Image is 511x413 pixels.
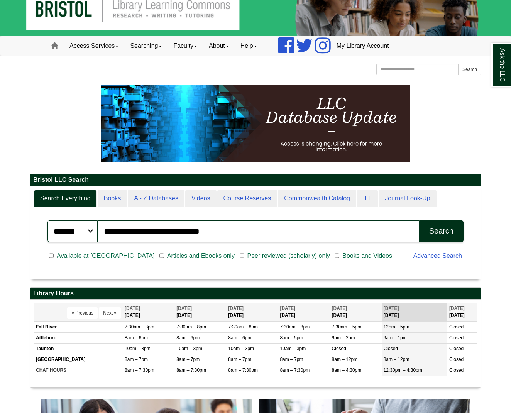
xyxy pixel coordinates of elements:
[125,367,154,373] span: 8am – 7:30pm
[54,251,157,261] span: Available at [GEOGRAPHIC_DATA]
[174,303,226,321] th: [DATE]
[228,367,258,373] span: 8am – 7:30pm
[458,64,481,75] button: Search
[34,344,123,354] td: Taunton
[330,303,382,321] th: [DATE]
[449,335,464,340] span: Closed
[64,36,124,56] a: Access Services
[34,322,123,332] td: Fall River
[125,306,140,311] span: [DATE]
[34,365,123,376] td: CHAT HOURS
[168,36,203,56] a: Faculty
[34,190,97,207] a: Search Everything
[125,324,154,330] span: 7:30am – 8pm
[176,306,192,311] span: [DATE]
[332,324,362,330] span: 7:30am – 5pm
[429,227,453,235] div: Search
[335,252,339,259] input: Books and Videos
[331,36,395,56] a: My Library Account
[164,251,238,261] span: Articles and Ebooks only
[98,190,127,207] a: Books
[419,220,464,242] button: Search
[240,252,244,259] input: Peer reviewed (scholarly) only
[280,324,310,330] span: 7:30am – 8pm
[123,303,174,321] th: [DATE]
[125,335,148,340] span: 8am – 6pm
[280,346,306,351] span: 10am – 3pm
[124,36,168,56] a: Searching
[280,335,303,340] span: 8am – 5pm
[332,346,346,351] span: Closed
[384,346,398,351] span: Closed
[379,190,436,207] a: Journal Look-Up
[176,357,200,362] span: 8am – 7pm
[449,346,464,351] span: Closed
[30,288,481,300] h2: Library Hours
[30,174,481,186] h2: Bristol LLC Search
[339,251,395,261] span: Books and Videos
[101,85,410,162] img: HTML tutorial
[449,357,464,362] span: Closed
[332,367,362,373] span: 8am – 4:30pm
[228,324,258,330] span: 7:30am – 8pm
[449,306,465,311] span: [DATE]
[384,335,407,340] span: 9am – 1pm
[176,346,202,351] span: 10am – 3pm
[228,357,251,362] span: 8am – 7pm
[332,357,358,362] span: 8am – 12pm
[159,252,164,259] input: Articles and Ebooks only
[384,357,409,362] span: 8am – 12pm
[382,303,447,321] th: [DATE]
[280,357,303,362] span: 8am – 7pm
[384,324,409,330] span: 12pm – 5pm
[217,190,277,207] a: Course Reserves
[244,251,333,261] span: Peer reviewed (scholarly) only
[34,354,123,365] td: [GEOGRAPHIC_DATA]
[226,303,278,321] th: [DATE]
[49,252,54,259] input: Available at [GEOGRAPHIC_DATA]
[357,190,378,207] a: ILL
[125,357,148,362] span: 8am – 7pm
[176,367,206,373] span: 8am – 7:30pm
[228,306,244,311] span: [DATE]
[67,307,98,319] button: « Previous
[413,252,462,259] a: Advanced Search
[332,306,347,311] span: [DATE]
[203,36,235,56] a: About
[228,346,254,351] span: 10am – 3pm
[176,335,200,340] span: 8am – 6pm
[332,335,355,340] span: 9am – 2pm
[384,367,422,373] span: 12:30pm – 4:30pm
[228,335,251,340] span: 8am – 6pm
[128,190,184,207] a: A - Z Databases
[99,307,121,319] button: Next »
[34,332,123,343] td: Attleboro
[280,367,310,373] span: 8am – 7:30pm
[449,324,464,330] span: Closed
[235,36,263,56] a: Help
[278,303,330,321] th: [DATE]
[278,190,356,207] a: Commonwealth Catalog
[449,367,464,373] span: Closed
[384,306,399,311] span: [DATE]
[280,306,295,311] span: [DATE]
[125,346,151,351] span: 10am – 3pm
[176,324,206,330] span: 7:30am – 8pm
[447,303,477,321] th: [DATE]
[185,190,217,207] a: Videos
